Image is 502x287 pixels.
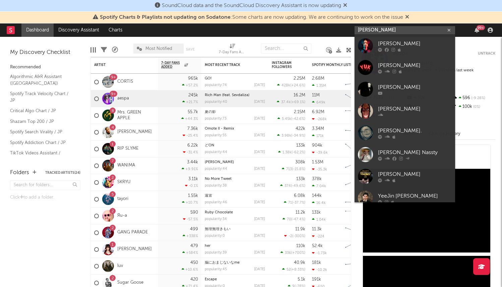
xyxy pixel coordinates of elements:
div: [DATE] [254,217,265,221]
div: 夏の影 [205,110,265,114]
div: -268k [312,117,327,121]
div: ( ) [280,250,305,255]
div: 2.25M [294,76,305,81]
span: 336 [285,251,291,255]
a: WANIMA [117,163,135,168]
div: +10.6 % [182,267,198,272]
span: 0 % [472,105,480,109]
div: 649k [312,100,325,104]
svg: Chart title [342,124,372,141]
div: popularity: 74 [205,83,227,87]
div: [DATE] [254,234,265,238]
button: Tracked Artists(24) [45,171,80,174]
div: GO! [205,77,265,80]
a: Mrs. GREEN APPLE [117,110,154,121]
div: ( ) [282,267,305,272]
div: 3.11k [188,177,198,181]
a: GO! [205,77,212,80]
div: 7-Day Fans Added (7-Day Fans Added) [219,40,246,60]
span: +8.33 % [292,268,304,272]
div: 1.35M [312,83,326,88]
a: Omote II - Remix [205,127,234,131]
span: -62.2 % [293,151,304,154]
span: 374 [285,184,291,188]
div: Rich Man (feat. Sevdaliza) [205,93,265,97]
div: -10.2k [312,268,327,272]
div: 904k [312,143,322,148]
a: Critical Algo Chart / JP [10,107,74,115]
a: 無理無理きもい [205,227,231,231]
a: Spotify Addiction Chart / JP [10,139,74,146]
div: Recommended [10,63,80,71]
div: 100k [451,102,495,111]
span: : Some charts are now updating. We are continuing to work on the issue [100,15,403,20]
div: popularity: 0 [205,234,225,238]
a: Dashboard [21,23,54,37]
a: [PERSON_NAME]. [355,122,455,144]
a: Charts [104,23,127,37]
div: ( ) [277,117,305,121]
div: 16.2M [294,93,305,97]
div: 110k [296,244,305,248]
div: +57.2 % [182,83,198,87]
div: popularity: 46 [205,201,227,204]
div: her [205,244,265,248]
div: [DATE] [254,117,265,121]
div: +10.7 % [182,200,198,205]
svg: Chart title [342,74,372,90]
div: Spotify Monthly Listeners [312,63,362,67]
div: -25.4 % [183,133,198,138]
div: -0.1 % [185,184,198,188]
div: 3.34M [312,127,324,131]
div: [PERSON_NAME] [378,105,452,113]
span: Spotify Charts & Playlists not updating on Sodatone [100,15,231,20]
div: [DATE] [254,100,265,104]
span: 52 [287,268,291,272]
svg: Chart title [342,258,372,275]
span: -49.6 % [292,184,304,188]
div: Ruby Chocolate [205,211,265,214]
svg: Chart title [342,141,372,157]
div: Folders [10,169,29,177]
div: -39.6k [312,150,328,155]
div: 6.22k [187,143,198,148]
div: ( ) [284,200,305,205]
a: Discovery Assistant [54,23,104,37]
span: -300 % [293,234,304,238]
div: Omote II - Remix [205,127,265,131]
a: RIP SLYME [117,146,138,152]
svg: Chart title [342,241,372,258]
div: [PERSON_NAME]. [378,127,452,135]
span: 37.4k [281,100,291,104]
div: popularity: 34 [205,217,227,221]
div: -1.73k [312,251,327,255]
a: [PERSON_NAME] [117,129,152,135]
svg: Chart title [342,174,372,191]
svg: Chart title [342,157,372,174]
div: Filters [101,40,107,60]
span: -15.8 % [293,167,304,171]
div: ( ) [280,184,305,188]
a: Яu-a [117,213,127,219]
div: [PERSON_NAME] [378,61,452,69]
a: YeeJin [PERSON_NAME] [355,187,455,209]
span: 71 [288,201,292,205]
div: [DATE] [254,184,265,188]
svg: Chart title [342,107,372,124]
span: Dismiss [405,15,409,20]
div: 6.08k [294,194,305,198]
a: GANG PARADE [117,230,148,235]
div: 596 [451,94,495,102]
input: Search for artists [355,26,455,34]
span: 1.38k [283,151,292,154]
div: -224 [312,234,324,238]
span: Most Notified [145,47,172,51]
a: SKRYU [117,180,130,185]
a: Spotify Search Virality / JP [10,128,74,136]
div: popularity: 45 [205,268,227,271]
div: 499 [190,227,198,231]
div: ( ) [278,150,305,154]
div: popularity: 38 [205,184,227,188]
div: 11.2k [296,210,305,215]
div: 245k [188,93,198,97]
